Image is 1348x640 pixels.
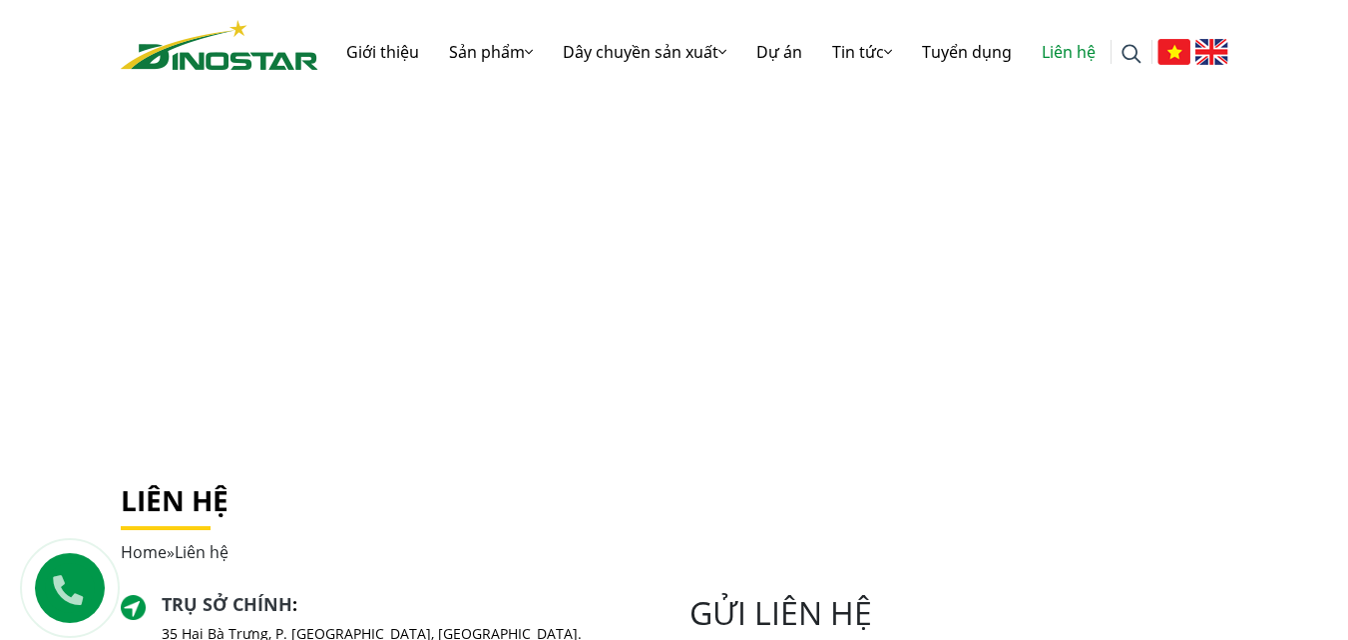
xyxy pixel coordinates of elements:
a: Tin tức [817,20,907,84]
a: Home [121,541,167,563]
a: Tuyển dụng [907,20,1027,84]
img: logo [121,20,318,70]
span: » [121,541,228,563]
a: Sản phẩm [434,20,548,84]
img: directer [121,595,147,621]
a: Dự án [741,20,817,84]
h2: gửi liên hệ [689,594,1228,632]
h1: Liên hệ [121,484,1228,518]
a: Dây chuyền sản xuất [548,20,741,84]
img: English [1195,39,1228,65]
a: Liên hệ [1027,20,1111,84]
img: search [1122,44,1141,64]
h2: : [162,594,659,616]
span: Liên hệ [175,541,228,563]
a: Giới thiệu [331,20,434,84]
a: Trụ sở chính [162,592,292,616]
img: Tiếng Việt [1157,39,1190,65]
